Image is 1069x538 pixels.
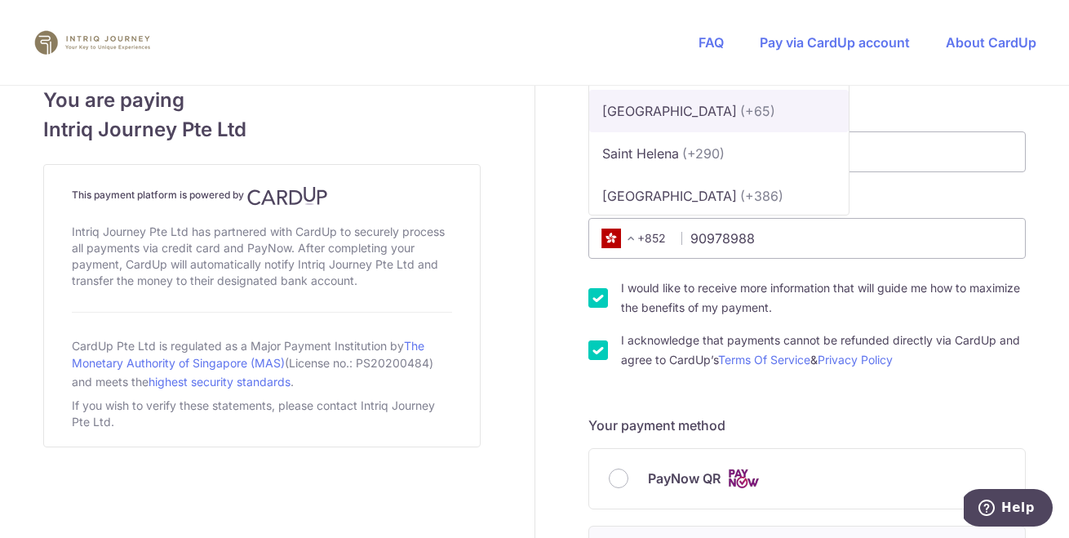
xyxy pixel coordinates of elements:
a: About CardUp [946,34,1036,51]
a: highest security standards [149,375,291,389]
span: PayNow QR [648,469,721,488]
div: Intriq Journey Pte Ltd has partnered with CardUp to securely process all payments via credit card... [72,220,452,292]
p: [GEOGRAPHIC_DATA] [602,101,737,121]
span: (+65) [740,101,775,121]
p: Saint Helena [602,144,679,163]
img: CardUp [247,186,327,206]
div: PayNow QR Cards logo [609,469,1005,489]
div: If you wish to verify these statements, please contact Intriq Journey Pte Ltd. [72,394,452,434]
span: +852 [601,229,641,248]
img: Cards logo [727,469,760,489]
h5: Your payment method [588,416,1026,435]
iframe: Opens a widget where you can find more information [964,489,1053,530]
p: [GEOGRAPHIC_DATA] [602,186,737,206]
span: (+386) [740,186,783,206]
label: I would like to receive more information that will guide me how to maximize the benefits of my pa... [621,278,1026,318]
h4: This payment platform is powered by [72,186,452,206]
a: Terms Of Service [718,353,810,367]
span: +852 [597,229,670,248]
span: (+290) [682,144,725,163]
label: I acknowledge that payments cannot be refunded directly via CardUp and agree to CardUp’s & [621,331,1026,370]
a: FAQ [699,34,724,51]
a: Pay via CardUp account [760,34,910,51]
div: CardUp Pte Ltd is regulated as a Major Payment Institution by (License no.: PS20200484) and meets... [72,332,452,394]
span: Intriq Journey Pte Ltd [43,115,481,145]
span: You are paying [43,86,481,115]
a: Privacy Policy [818,353,893,367]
